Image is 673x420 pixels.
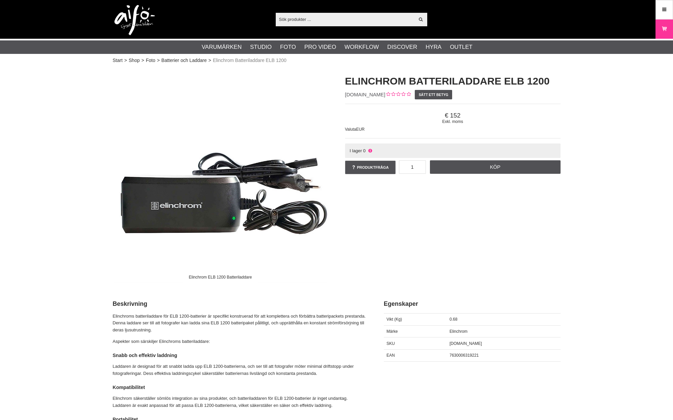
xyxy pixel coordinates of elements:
a: Shop [129,57,140,64]
span: Exkl. moms [345,119,561,124]
span: Elinchrom [449,329,467,334]
p: Laddaren är designad för att snabbt ladda upp ELB 1200-batterierna, och ser till att fotografer m... [113,363,367,377]
span: 152 [345,112,561,119]
h2: Beskrivning [113,300,367,308]
span: Elinchrom Batteriladdare ELB 1200 [213,57,287,64]
a: Start [113,57,123,64]
img: Elinchrom ELB 1200 Batteriladdare [113,67,328,283]
h4: Kompatibilitet [113,384,367,391]
a: Outlet [450,43,472,52]
a: Workflow [344,43,379,52]
span: > [157,57,160,64]
a: Foto [146,57,155,64]
a: Batterier och Laddare [161,57,207,64]
span: SKU [386,341,395,346]
span: EUR [356,127,365,132]
span: 0.68 [449,317,457,322]
a: Köp [430,160,561,174]
span: 0 [363,148,366,153]
span: > [124,57,127,64]
div: Elinchrom ELB 1200 Batteriladdare [183,271,258,283]
span: [DOMAIN_NAME] [345,92,385,97]
span: Valuta [345,127,356,132]
a: Varumärken [202,43,242,52]
span: Vikt (Kg) [386,317,402,322]
p: Aspekter som särskiljer Elinchroms batteriladdare: [113,338,367,345]
a: Studio [250,43,272,52]
a: Hyra [426,43,441,52]
span: Märke [386,329,398,334]
span: EAN [386,353,395,358]
span: I lager [349,148,362,153]
p: Elinchrom säkerställer sömlös integration av sina produkter, och batteriladdaren för ELB 1200-bat... [113,395,367,409]
div: Kundbetyg: 0 [385,91,411,98]
input: Sök produkter ... [276,14,415,24]
span: [DOMAIN_NAME] [449,341,482,346]
a: Discover [387,43,417,52]
h4: Snabb och effektiv laddning [113,352,367,359]
span: > [141,57,144,64]
span: > [208,57,211,64]
a: Pro Video [304,43,336,52]
span: 7630006319221 [449,353,479,358]
a: Sätt ett betyg [415,90,452,99]
i: Ej i lager [367,148,373,153]
h2: Egenskaper [384,300,561,308]
img: logo.png [114,5,155,35]
a: Foto [280,43,296,52]
h1: Elinchrom Batteriladdare ELB 1200 [345,74,561,88]
p: Elinchroms batteriladdare för ELB 1200-batterier är specifikt konstruerad för att komplettera och... [113,313,367,334]
a: Produktfråga [345,161,396,174]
